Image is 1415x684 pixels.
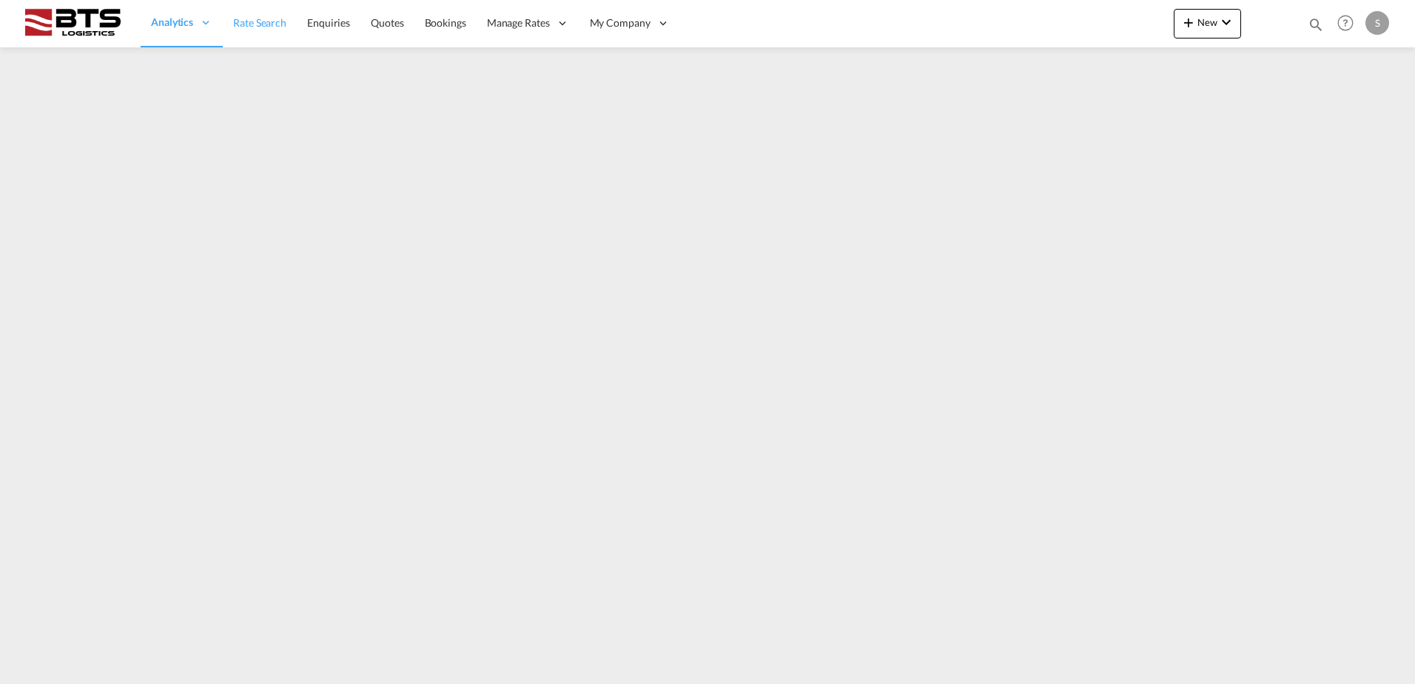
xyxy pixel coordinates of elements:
[307,16,350,29] span: Enquiries
[1180,16,1235,28] span: New
[371,16,403,29] span: Quotes
[487,16,550,30] span: Manage Rates
[1365,11,1389,35] div: S
[1333,10,1365,37] div: Help
[425,16,466,29] span: Bookings
[1308,16,1324,33] md-icon: icon-magnify
[1180,13,1197,31] md-icon: icon-plus 400-fg
[1308,16,1324,38] div: icon-magnify
[1217,13,1235,31] md-icon: icon-chevron-down
[590,16,651,30] span: My Company
[233,16,286,29] span: Rate Search
[151,15,193,30] span: Analytics
[1174,9,1241,38] button: icon-plus 400-fgNewicon-chevron-down
[1333,10,1358,36] span: Help
[22,7,122,40] img: cdcc71d0be7811ed9adfbf939d2aa0e8.png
